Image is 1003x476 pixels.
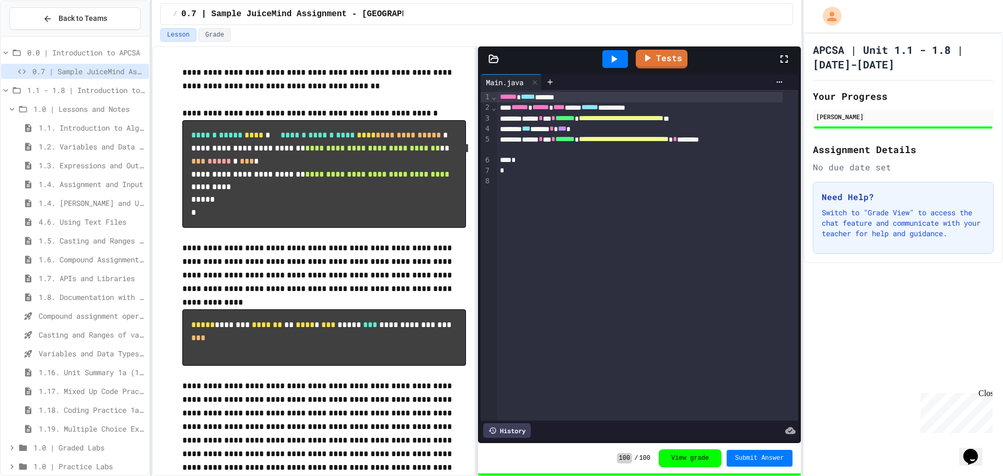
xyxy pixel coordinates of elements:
[483,423,531,438] div: History
[39,404,145,415] span: 1.18. Coding Practice 1a (1.1-1.6)
[636,50,687,68] a: Tests
[39,198,145,208] span: 1.4. [PERSON_NAME] and User Input
[160,28,196,42] button: Lesson
[617,453,633,463] span: 100
[39,329,145,340] span: Casting and Ranges of variables - Quiz
[822,207,985,239] p: Switch to "Grade View" to access the chat feature and communicate with your teacher for help and ...
[39,423,145,434] span: 1.19. Multiple Choice Exercises for Unit 1a (1.1-1.6)
[39,348,145,359] span: Variables and Data Types - Quiz
[27,85,145,96] span: 1.1 - 1.8 | Introduction to Java
[33,442,145,453] span: 1.0 | Graded Labs
[39,273,145,284] span: 1.7. APIs and Libraries
[39,254,145,265] span: 1.6. Compound Assignment Operators
[481,92,491,102] div: 1
[33,103,145,114] span: 1.0 | Lessons and Notes
[39,292,145,303] span: 1.8. Documentation with Comments and Preconditions
[634,454,638,462] span: /
[199,28,231,42] button: Grade
[39,141,145,152] span: 1.2. Variables and Data Types
[491,103,496,112] span: Fold line
[481,77,529,88] div: Main.java
[39,122,145,133] span: 1.1. Introduction to Algorithms, Programming, and Compilers
[39,310,145,321] span: Compound assignment operators - Quiz
[822,191,985,203] h3: Need Help?
[59,13,107,24] span: Back to Teams
[735,454,784,462] span: Submit Answer
[727,450,792,467] button: Submit Answer
[481,176,491,187] div: 8
[959,434,993,466] iframe: chat widget
[481,74,542,90] div: Main.java
[27,47,145,58] span: 0.0 | Introduction to APCSA
[813,142,994,157] h2: Assignment Details
[659,449,721,467] button: View grade
[481,102,491,113] div: 2
[491,92,496,101] span: Fold line
[9,7,141,30] button: Back to Teams
[481,124,491,134] div: 4
[816,112,990,121] div: [PERSON_NAME]
[481,113,491,124] div: 3
[813,89,994,103] h2: Your Progress
[173,10,177,18] span: /
[481,155,491,166] div: 6
[481,166,491,176] div: 7
[39,160,145,171] span: 1.3. Expressions and Output [New]
[32,66,145,77] span: 0.7 | Sample JuiceMind Assignment - [GEOGRAPHIC_DATA]
[39,367,145,378] span: 1.16. Unit Summary 1a (1.1-1.6)
[916,389,993,433] iframe: chat widget
[33,461,145,472] span: 1.0 | Practice Labs
[4,4,72,66] div: Chat with us now!Close
[481,134,491,155] div: 5
[39,386,145,397] span: 1.17. Mixed Up Code Practice 1.1-1.6
[813,42,994,72] h1: APCSA | Unit 1.1 - 1.8 | [DATE]-[DATE]
[812,4,844,28] div: My Account
[39,216,145,227] span: 4.6. Using Text Files
[39,179,145,190] span: 1.4. Assignment and Input
[181,8,447,20] span: 0.7 | Sample JuiceMind Assignment - [GEOGRAPHIC_DATA]
[639,454,650,462] span: 100
[39,235,145,246] span: 1.5. Casting and Ranges of Values
[813,161,994,173] div: No due date set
